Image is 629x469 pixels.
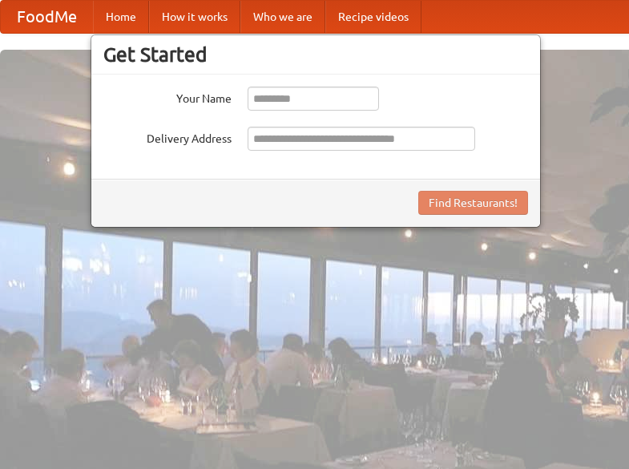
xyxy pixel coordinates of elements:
[1,1,93,33] a: FoodMe
[325,1,421,33] a: Recipe videos
[418,191,528,215] button: Find Restaurants!
[240,1,325,33] a: Who we are
[93,1,149,33] a: Home
[149,1,240,33] a: How it works
[103,87,232,107] label: Your Name
[103,42,528,67] h3: Get Started
[103,127,232,147] label: Delivery Address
